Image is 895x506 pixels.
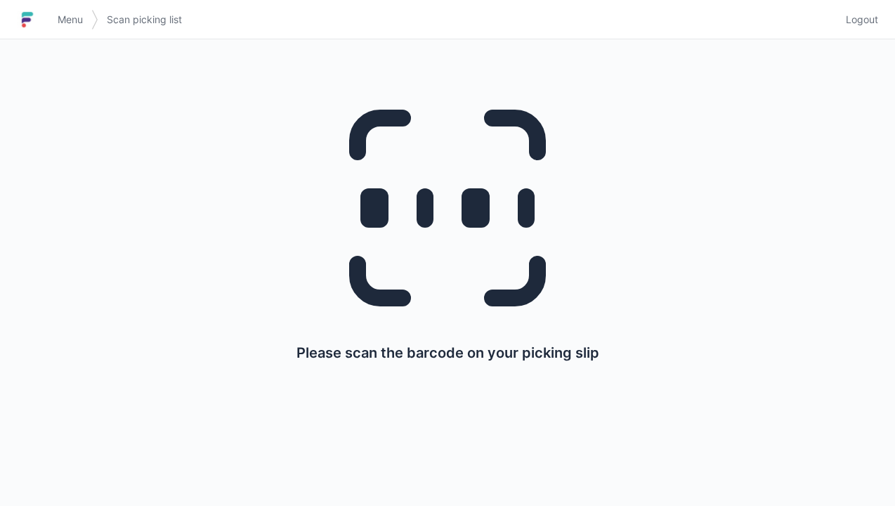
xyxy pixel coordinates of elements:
span: Scan picking list [107,13,182,27]
img: logo-small.jpg [17,8,38,31]
a: Logout [837,7,878,32]
a: Scan picking list [98,7,190,32]
img: svg> [91,3,98,37]
p: Please scan the barcode on your picking slip [296,343,599,363]
a: Menu [49,7,91,32]
span: Menu [58,13,83,27]
span: Logout [846,13,878,27]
